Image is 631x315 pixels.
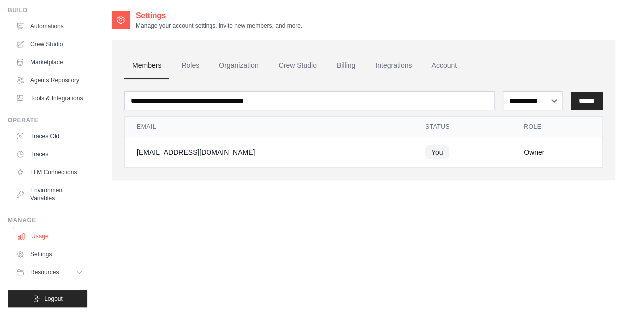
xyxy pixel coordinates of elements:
[8,6,87,14] div: Build
[12,36,87,52] a: Crew Studio
[30,268,59,276] span: Resources
[425,145,449,159] span: You
[512,117,602,137] th: Role
[12,90,87,106] a: Tools & Integrations
[8,216,87,224] div: Manage
[524,147,590,157] div: Owner
[12,246,87,262] a: Settings
[124,52,169,79] a: Members
[367,52,420,79] a: Integrations
[8,290,87,307] button: Logout
[136,22,302,30] p: Manage your account settings, invite new members, and more.
[136,10,302,22] h2: Settings
[173,52,207,79] a: Roles
[271,52,325,79] a: Crew Studio
[329,52,363,79] a: Billing
[423,52,465,79] a: Account
[12,182,87,206] a: Environment Variables
[414,117,512,137] th: Status
[125,117,414,137] th: Email
[8,116,87,124] div: Operate
[44,295,63,303] span: Logout
[12,146,87,162] a: Traces
[12,54,87,70] a: Marketplace
[137,147,402,157] div: [EMAIL_ADDRESS][DOMAIN_NAME]
[12,264,87,280] button: Resources
[12,128,87,144] a: Traces Old
[12,18,87,34] a: Automations
[12,72,87,88] a: Agents Repository
[13,228,88,244] a: Usage
[12,164,87,180] a: LLM Connections
[211,52,266,79] a: Organization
